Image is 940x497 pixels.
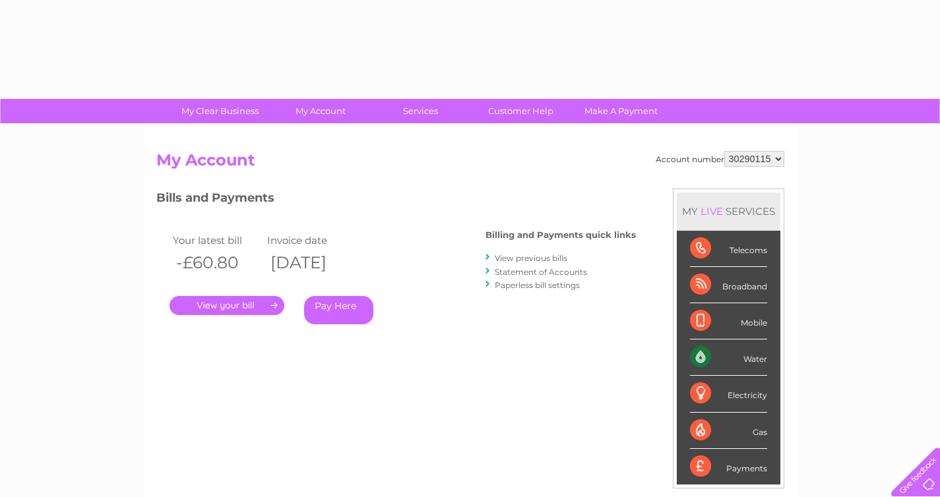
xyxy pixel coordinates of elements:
[677,192,780,230] div: MY SERVICES
[656,151,784,167] div: Account number
[690,449,767,484] div: Payments
[366,99,475,123] a: Services
[690,303,767,339] div: Mobile
[486,230,636,240] h4: Billing and Payments quick links
[495,267,587,277] a: Statement of Accounts
[690,267,767,303] div: Broadband
[156,189,636,212] h3: Bills and Payments
[156,151,784,176] h2: My Account
[170,231,265,249] td: Your latest bill
[690,376,767,412] div: Electricity
[304,296,373,324] a: Pay Here
[690,231,767,267] div: Telecoms
[690,339,767,376] div: Water
[264,249,359,276] th: [DATE]
[495,280,580,290] a: Paperless bill settings
[264,231,359,249] td: Invoice date
[466,99,575,123] a: Customer Help
[690,413,767,449] div: Gas
[166,99,274,123] a: My Clear Business
[495,253,567,263] a: View previous bills
[266,99,375,123] a: My Account
[170,296,284,315] a: .
[698,205,726,218] div: LIVE
[567,99,675,123] a: Make A Payment
[170,249,265,276] th: -£60.80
